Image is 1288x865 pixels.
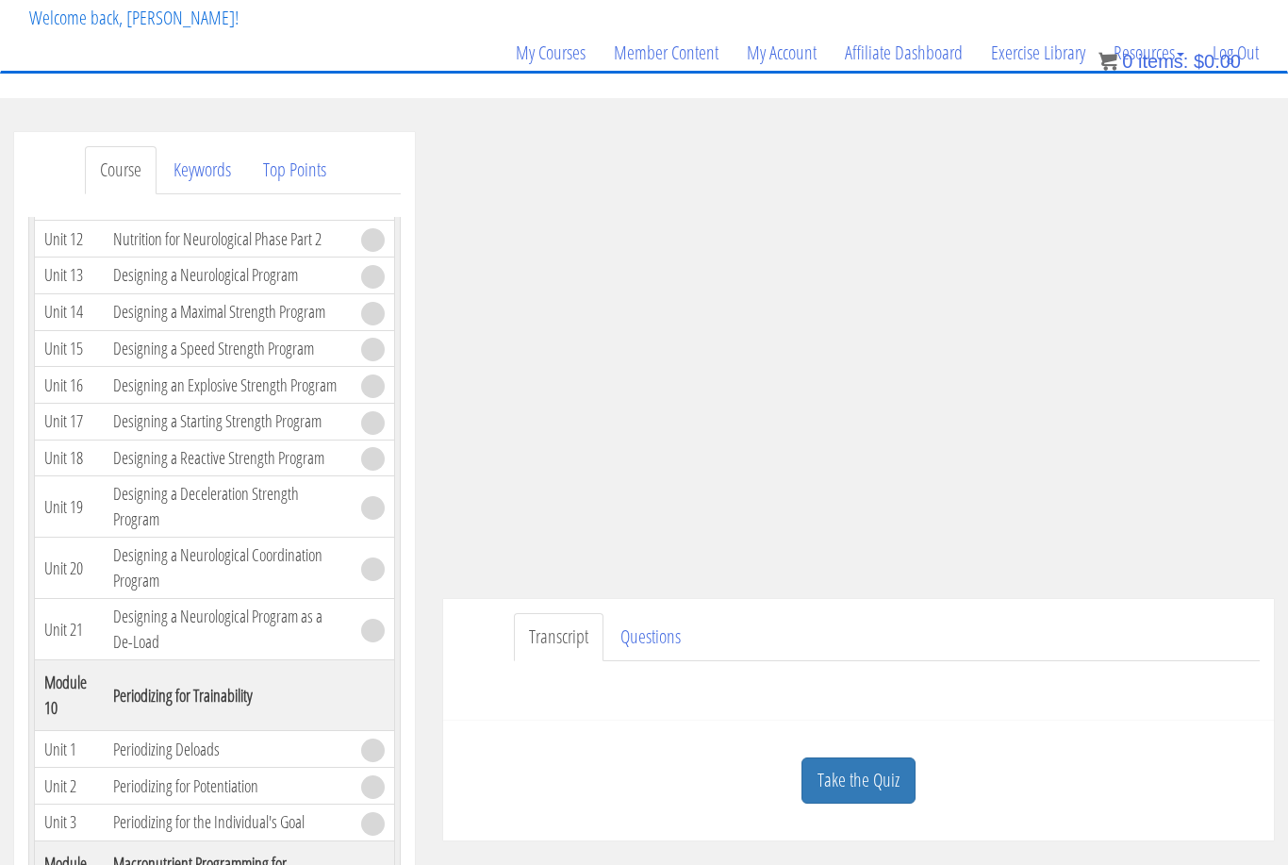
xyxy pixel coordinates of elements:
td: Unit 17 [35,403,105,440]
td: Unit 16 [35,367,105,404]
td: Designing a Maximal Strength Program [104,293,352,330]
td: Unit 3 [35,804,105,840]
td: Unit 18 [35,440,105,476]
th: Periodizing for Trainability [104,660,352,731]
img: icon11.png [1098,52,1117,71]
td: Designing a Neurological Program [104,258,352,294]
a: Affiliate Dashboard [831,8,977,98]
td: Unit 12 [35,221,105,258]
span: items: [1138,51,1188,72]
td: Unit 20 [35,538,105,599]
th: Module 10 [35,660,105,731]
a: Resources [1099,8,1198,98]
a: Log Out [1198,8,1273,98]
td: Designing a Speed Strength Program [104,330,352,367]
a: Member Content [600,8,733,98]
td: Unit 14 [35,293,105,330]
td: Unit 19 [35,476,105,538]
a: My Account [733,8,831,98]
td: Unit 13 [35,258,105,294]
td: Unit 15 [35,330,105,367]
a: 0 items: $0.00 [1098,51,1241,72]
td: Designing a Reactive Strength Program [104,440,352,476]
a: Top Points [248,146,341,194]
a: Questions [605,613,696,661]
td: Periodizing Deloads [104,731,352,768]
td: Nutrition for Neurological Phase Part 2 [104,221,352,258]
a: Exercise Library [977,8,1099,98]
td: Unit 21 [35,599,105,660]
span: 0 [1122,51,1132,72]
td: Unit 2 [35,768,105,805]
td: Designing a Deceleration Strength Program [104,476,352,538]
td: Periodizing for the Individual's Goal [104,804,352,840]
a: Transcript [514,613,603,661]
td: Designing a Starting Strength Program [104,403,352,440]
a: Take the Quiz [801,757,916,804]
td: Designing an Explosive Strength Program [104,367,352,404]
span: $ [1194,51,1204,72]
bdi: 0.00 [1194,51,1241,72]
td: Unit 1 [35,731,105,768]
a: Course [85,146,157,194]
td: Periodizing for Potentiation [104,768,352,805]
td: Designing a Neurological Coordination Program [104,538,352,599]
a: My Courses [502,8,600,98]
td: Designing a Neurological Program as a De-Load [104,599,352,660]
a: Keywords [158,146,246,194]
